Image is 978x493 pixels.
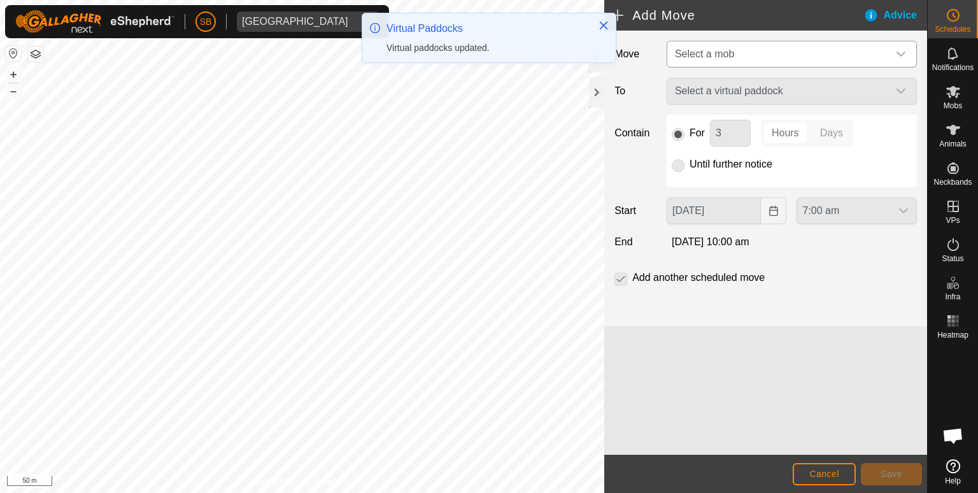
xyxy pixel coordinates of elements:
[6,46,21,61] button: Reset Map
[609,125,662,141] label: Contain
[945,477,961,485] span: Help
[609,203,662,218] label: Start
[386,41,585,55] div: Virtual paddocks updated.
[609,234,662,250] label: End
[809,469,839,479] span: Cancel
[612,8,863,23] h2: Add Move
[609,41,662,68] label: Move
[315,476,352,488] a: Contact Us
[944,102,962,110] span: Mobs
[690,159,772,169] label: Until further notice
[200,15,212,29] span: SB
[933,178,972,186] span: Neckbands
[945,293,960,301] span: Infra
[632,273,765,283] label: Add another scheduled move
[935,25,970,33] span: Schedules
[595,17,613,34] button: Close
[928,454,978,490] a: Help
[932,64,974,71] span: Notifications
[888,41,914,67] div: dropdown trigger
[15,10,174,33] img: Gallagher Logo
[6,67,21,82] button: +
[793,463,856,485] button: Cancel
[946,217,960,224] span: VPs
[386,21,585,36] div: Virtual Paddocks
[675,48,734,59] span: Select a mob
[242,17,348,27] div: [GEOGRAPHIC_DATA]
[761,197,786,224] button: Choose Date
[942,255,963,262] span: Status
[934,417,972,455] div: Open chat
[861,463,922,485] button: Save
[252,476,300,488] a: Privacy Policy
[353,11,379,32] div: dropdown trigger
[939,140,967,148] span: Animals
[28,46,43,62] button: Map Layers
[237,11,353,32] span: Tangihanga station
[670,41,888,67] span: Select a mob
[672,236,749,247] span: [DATE] 10:00 am
[863,8,927,23] div: Advice
[937,331,968,339] span: Heatmap
[6,83,21,99] button: –
[881,469,902,479] span: Save
[609,78,662,104] label: To
[690,128,705,138] label: For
